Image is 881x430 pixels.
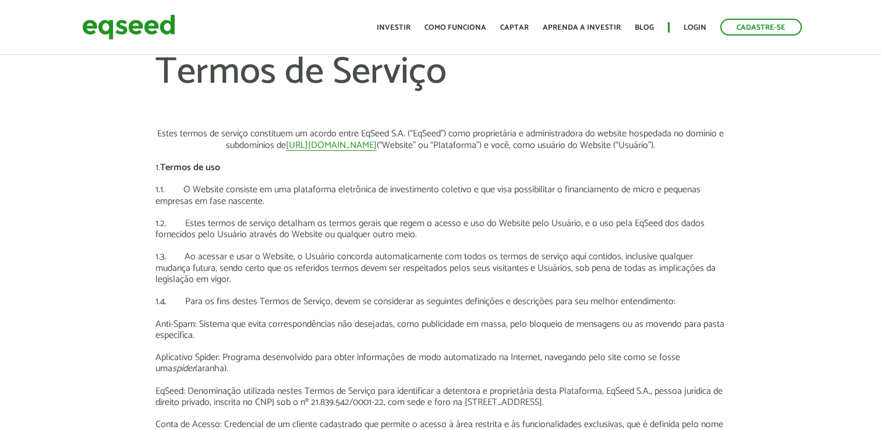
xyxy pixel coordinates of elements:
[155,352,726,374] p: Aplicativo Spider: Programa desenvolvido para obter informações de modo automatizado na Internet,...
[286,141,377,151] a: [URL][DOMAIN_NAME]
[155,319,726,341] p: Anti-Spam: Sistema que evita correspondências não desejadas, como publicidade em massa, pelo bloq...
[500,24,529,31] a: Captar
[684,24,706,31] a: Login
[155,251,726,285] p: 1.3. Ao acessar e usar o Website, o Usuário concorda automaticamente com todos os termos de servi...
[155,296,726,307] p: 1.4. Para os fins destes Termos de Serviço, devem se considerar as seguintes definições e descriç...
[155,386,726,408] p: EqSeed: Denominação utilizada nestes Termos de Serviço para identificar a detentora e proprietári...
[155,52,726,128] h1: Termos de Serviço
[172,361,195,376] em: spider
[543,24,621,31] a: Aprenda a investir
[155,218,726,240] p: 1.2. Estes termos de serviço detalham os termos gerais que regem o acesso e uso do Website pelo U...
[155,184,726,206] p: 1.1. O Website consiste em uma plataforma eletrônica de investimento coletivo e que visa possibil...
[82,12,175,43] img: EqSeed
[155,128,726,150] p: Estes termos de serviço constituem um acordo entre EqSeed S.A. (“EqSeed”) como proprietária e adm...
[424,24,486,31] a: Como funciona
[377,24,411,31] a: Investir
[720,19,802,36] a: Cadastre-se
[160,160,220,175] strong: Termos de uso
[155,162,726,173] p: 1.
[635,24,654,31] a: Blog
